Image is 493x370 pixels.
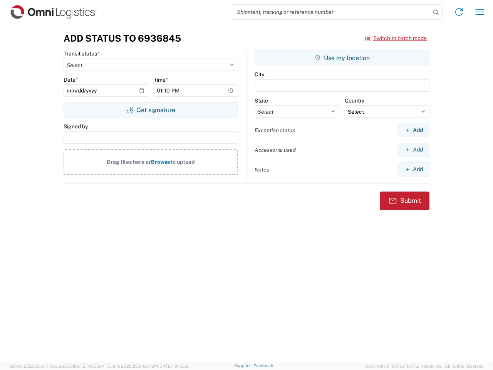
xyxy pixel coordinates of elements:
[64,33,181,44] h3: Add Status to 6936845
[255,127,295,134] label: Exception status
[64,102,238,118] button: Get signature
[170,159,195,165] span: to upload
[234,363,253,368] a: Support
[64,50,99,57] label: Transit status
[9,364,104,368] span: Server: 2025.20.0-710e05ee653
[255,166,269,173] label: Notes
[255,146,296,153] label: Accessorial used
[64,123,88,130] label: Signed by
[255,97,268,104] label: State
[255,71,264,78] label: City
[398,143,429,157] button: Add
[151,159,170,165] span: Browse
[158,364,188,368] span: [DATE] 10:16:38
[231,5,431,19] input: Shipment, tracking or reference number
[345,97,364,104] label: Country
[365,363,484,370] span: Copyright © [DATE]-[DATE] Agistix Inc., All Rights Reserved
[73,364,104,368] span: [DATE] 09:51:04
[107,364,188,368] span: Client: 2025.20.0-8b113f4
[154,76,168,83] label: Time
[107,159,151,165] span: Drag files here or
[398,162,429,177] button: Add
[380,192,429,210] button: Submit
[364,32,427,45] button: Switch to batch mode
[64,76,78,83] label: Date
[255,50,429,66] button: Use my location
[253,363,273,368] a: Feedback
[398,123,429,137] button: Add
